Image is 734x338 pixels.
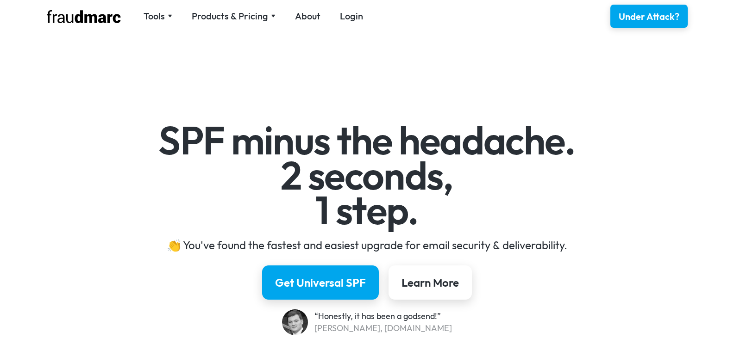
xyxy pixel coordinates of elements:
div: Products & Pricing [192,10,268,23]
div: Tools [144,10,172,23]
div: [PERSON_NAME], [DOMAIN_NAME] [314,322,452,334]
div: Get Universal SPF [275,275,366,290]
div: “Honestly, it has been a godsend!” [314,310,452,322]
div: Under Attack? [619,10,679,23]
div: 👏 You've found the fastest and easiest upgrade for email security & deliverability. [98,238,636,252]
div: Products & Pricing [192,10,276,23]
a: Get Universal SPF [262,265,379,300]
a: About [295,10,320,23]
a: Learn More [389,265,472,300]
div: Tools [144,10,165,23]
h1: SPF minus the headache. 2 seconds, 1 step. [98,123,636,228]
div: Learn More [402,275,459,290]
a: Login [340,10,363,23]
a: Under Attack? [610,5,688,28]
